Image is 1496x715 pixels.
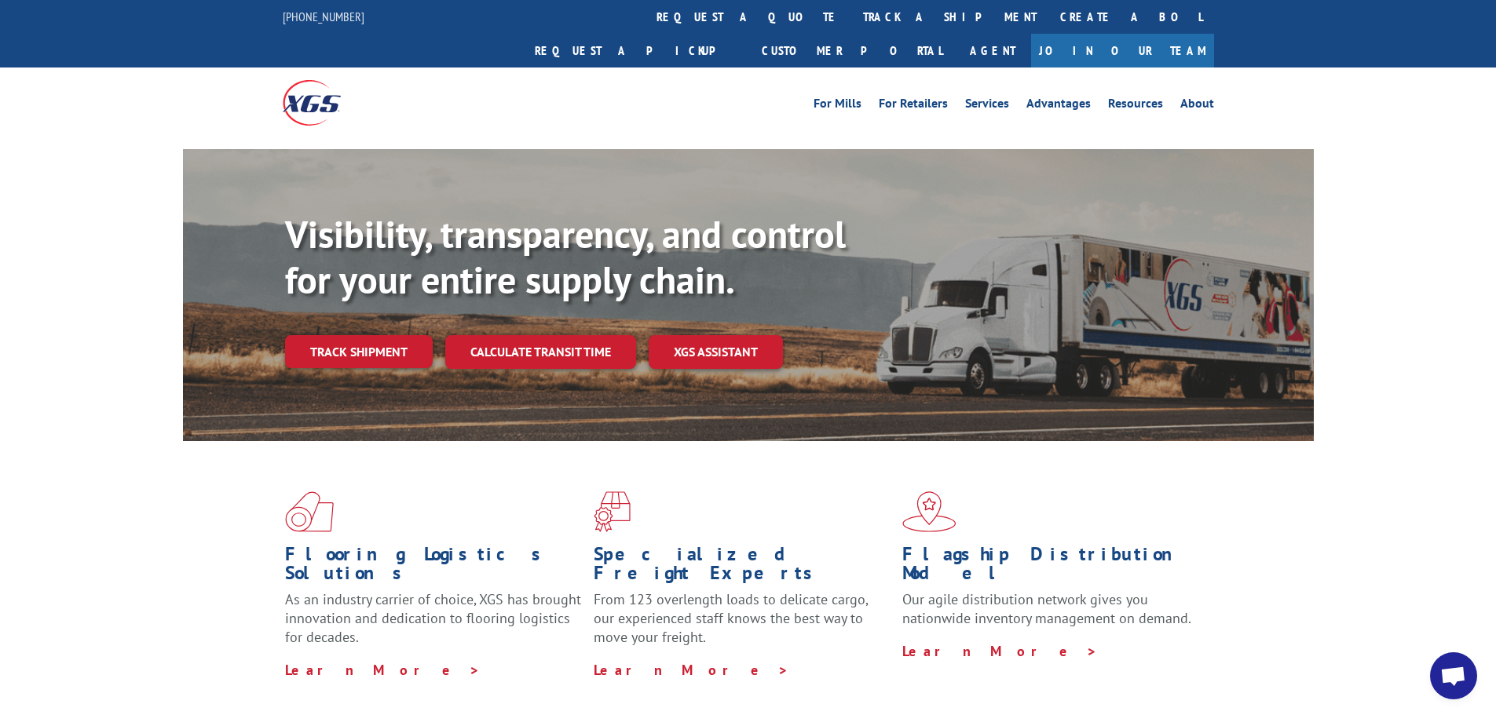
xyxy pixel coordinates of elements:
a: For Retailers [879,97,948,115]
a: Advantages [1026,97,1091,115]
h1: Flooring Logistics Solutions [285,545,582,590]
a: Agent [954,34,1031,67]
a: Resources [1108,97,1163,115]
h1: Flagship Distribution Model [902,545,1199,590]
div: Open chat [1430,652,1477,699]
a: Services [965,97,1009,115]
img: xgs-icon-focused-on-flooring-red [594,491,631,532]
a: Learn More > [594,661,789,679]
span: Our agile distribution network gives you nationwide inventory management on demand. [902,590,1191,627]
a: Learn More > [285,661,481,679]
a: [PHONE_NUMBER] [283,9,364,24]
a: For Mills [814,97,861,115]
a: About [1180,97,1214,115]
span: As an industry carrier of choice, XGS has brought innovation and dedication to flooring logistics... [285,590,581,646]
p: From 123 overlength loads to delicate cargo, our experienced staff knows the best way to move you... [594,590,891,660]
img: xgs-icon-total-supply-chain-intelligence-red [285,491,334,532]
h1: Specialized Freight Experts [594,545,891,590]
a: Request a pickup [523,34,750,67]
a: Learn More > [902,642,1098,660]
a: Calculate transit time [445,335,636,369]
img: xgs-icon-flagship-distribution-model-red [902,491,956,532]
a: Join Our Team [1031,34,1214,67]
a: Track shipment [285,335,433,368]
a: XGS ASSISTANT [649,335,783,369]
a: Customer Portal [750,34,954,67]
b: Visibility, transparency, and control for your entire supply chain. [285,210,846,304]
